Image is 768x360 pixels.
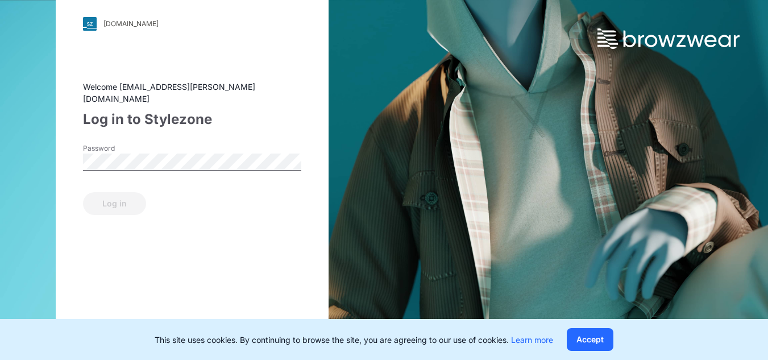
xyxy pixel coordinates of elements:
img: svg+xml;base64,PHN2ZyB3aWR0aD0iMjgiIGhlaWdodD0iMjgiIHZpZXdCb3g9IjAgMCAyOCAyOCIgZmlsbD0ibm9uZSIgeG... [83,17,97,31]
img: browzwear-logo.73288ffb.svg [597,28,740,49]
p: This site uses cookies. By continuing to browse the site, you are agreeing to our use of cookies. [155,334,553,346]
label: Password [83,143,163,154]
a: [DOMAIN_NAME] [83,17,301,31]
div: Welcome [EMAIL_ADDRESS][PERSON_NAME][DOMAIN_NAME] [83,81,301,105]
button: Accept [567,328,613,351]
a: Learn more [511,335,553,345]
div: Log in to Stylezone [83,109,301,130]
div: [DOMAIN_NAME] [103,19,159,28]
